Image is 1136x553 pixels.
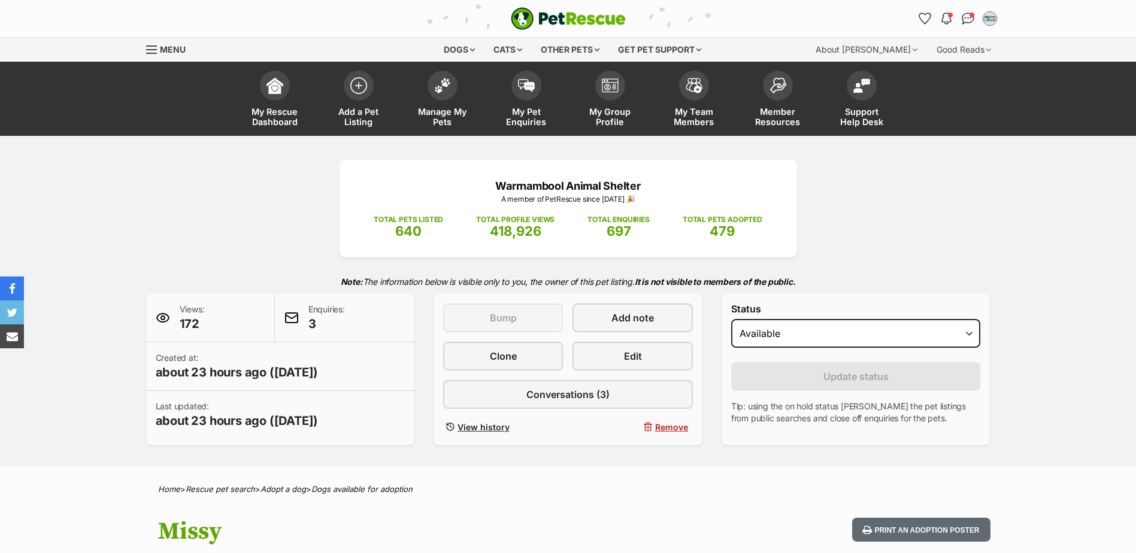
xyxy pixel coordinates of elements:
p: TOTAL ENQUIRIES [587,214,649,225]
a: Favourites [916,9,935,28]
button: My account [980,9,999,28]
span: Support Help Desk [835,107,889,127]
a: Support Help Desk [820,65,904,136]
span: 479 [710,223,735,239]
a: Add note [572,303,692,332]
span: 697 [607,223,631,239]
img: group-profile-icon-3fa3cf56718a62981997c0bc7e787c4b2cf8bcc04b72c1350f741eb67cf2f40e.svg [602,78,619,93]
img: manage-my-pets-icon-02211641906a0b7f246fdf0571729dbe1e7629f14944591b6c1af311fb30b64b.svg [434,78,451,93]
div: > > > [128,485,1008,494]
img: Alicia franklin profile pic [984,13,996,25]
button: Remove [572,418,692,436]
a: Rescue pet search [186,484,255,494]
button: Print an adoption poster [852,518,990,542]
a: My Team Members [652,65,736,136]
p: The information below is visible only to you, the owner of this pet listing. [146,269,990,294]
span: My Group Profile [583,107,637,127]
a: Dogs available for adoption [311,484,413,494]
span: Clone [490,349,517,363]
p: Views: [180,303,205,332]
span: about 23 hours ago ([DATE]) [156,412,319,429]
img: member-resources-icon-8e73f808a243e03378d46382f2149f9095a855e16c252ad45f914b54edf8863c.svg [770,77,786,93]
div: Good Reads [928,38,999,62]
a: Menu [146,38,194,59]
div: Dogs [435,38,483,62]
p: Warrnambool Animal Shelter [358,178,779,194]
a: Home [158,484,180,494]
span: Edit [624,349,642,363]
span: Bump [490,311,517,325]
button: Bump [443,303,563,332]
span: My Rescue Dashboard [248,107,302,127]
span: 172 [180,315,205,332]
span: Remove [655,421,688,433]
a: View history [443,418,563,436]
span: Update status [823,369,889,384]
a: Add a Pet Listing [317,65,401,136]
p: Enquiries: [308,303,345,332]
span: Member Resources [751,107,805,127]
a: PetRescue [511,7,626,30]
img: team-members-icon-5396bd8760b3fe7c0b43da4ab00e1e3bb1a5d9ba89233759b79545d2d3fc5d0d.svg [686,78,702,93]
span: Conversations (3) [526,387,610,402]
a: Member Resources [736,65,820,136]
a: My Group Profile [568,65,652,136]
img: notifications-46538b983faf8c2785f20acdc204bb7945ddae34d4c08c2a6579f10ce5e182be.svg [941,13,951,25]
p: Last updated: [156,400,319,429]
ul: Account quick links [916,9,999,28]
h1: Missy [158,518,665,545]
div: Other pets [532,38,608,62]
span: 3 [308,315,345,332]
img: dashboard-icon-eb2f2d2d3e046f16d808141f083e7271f6b2e854fb5c12c21221c1fb7104beca.svg [266,77,283,94]
img: pet-enquiries-icon-7e3ad2cf08bfb03b45e93fb7055b45f3efa6380592205ae92323e6603595dc1f.svg [518,79,535,92]
p: Created at: [156,352,319,381]
label: Status [731,303,981,314]
img: help-desk-icon-fdf02630f3aa405de69fd3d07c3f3aa587a6932b1a1747fa1d2bba05be0121f9.svg [853,78,870,93]
span: Menu [160,44,186,54]
p: TOTAL PETS LISTED [374,214,443,225]
a: Manage My Pets [401,65,484,136]
p: TOTAL PETS ADOPTED [683,214,762,225]
strong: It is not visible to members of the public. [635,276,796,287]
a: Edit [572,342,692,370]
span: 640 [395,223,422,239]
button: Notifications [937,9,956,28]
div: Get pet support [610,38,710,62]
span: about 23 hours ago ([DATE]) [156,364,319,381]
p: A member of PetRescue since [DATE] 🎉 [358,194,779,205]
p: Tip: using the on hold status [PERSON_NAME] the pet listings from public searches and close off e... [731,400,981,424]
a: Conversations [959,9,978,28]
span: Add a Pet Listing [332,107,386,127]
a: Clone [443,342,563,370]
a: Adopt a dog [260,484,306,494]
span: Add note [611,311,654,325]
a: Conversations (3) [443,380,693,409]
span: Manage My Pets [416,107,469,127]
strong: Note: [341,276,363,287]
a: My Pet Enquiries [484,65,568,136]
a: My Rescue Dashboard [233,65,317,136]
button: Update status [731,362,981,391]
img: logo-e224e6f780fb5917bec1dbf3a21bbac754714ae5b6737aabdf751b685950b380.svg [511,7,626,30]
span: My Team Members [667,107,721,127]
img: chat-41dd97257d64d25036548639549fe6c8038ab92f7586957e7f3b1b290dea8141.svg [962,13,974,25]
img: add-pet-listing-icon-0afa8454b4691262ce3f59096e99ab1cd57d4a30225e0717b998d2c9b9846f56.svg [350,77,367,94]
span: View history [458,421,510,433]
div: Cats [485,38,531,62]
p: TOTAL PROFILE VIEWS [476,214,555,225]
div: About [PERSON_NAME] [807,38,926,62]
span: My Pet Enquiries [499,107,553,127]
span: 418,926 [490,223,541,239]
